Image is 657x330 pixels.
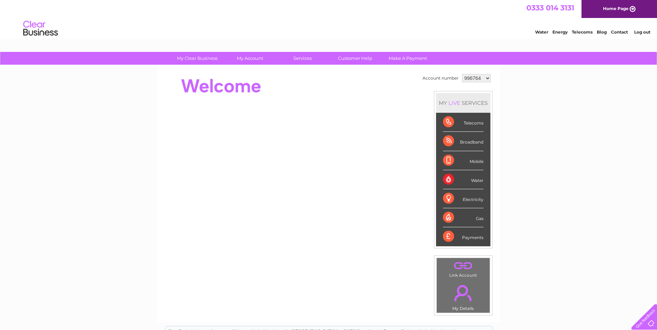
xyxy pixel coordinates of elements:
div: Telecoms [443,113,483,132]
a: . [438,260,488,272]
a: Water [535,29,548,35]
td: My Details [436,279,490,313]
a: Customer Help [327,52,384,65]
div: MY SERVICES [436,93,490,113]
a: Make A Payment [379,52,436,65]
a: Blog [597,29,607,35]
div: Clear Business is a trading name of Verastar Limited (registered in [GEOGRAPHIC_DATA] No. 3667643... [165,4,492,34]
td: Link Account [436,258,490,279]
td: Account number [421,72,460,84]
div: Payments [443,227,483,246]
div: LIVE [447,100,462,106]
img: logo.png [23,18,58,39]
div: Mobile [443,151,483,170]
div: Water [443,170,483,189]
a: Energy [552,29,568,35]
a: 0333 014 3131 [526,3,574,12]
a: My Clear Business [169,52,226,65]
a: Telecoms [572,29,593,35]
div: Broadband [443,132,483,151]
a: Contact [611,29,628,35]
a: Services [274,52,331,65]
a: My Account [221,52,278,65]
div: Gas [443,208,483,227]
div: Electricity [443,189,483,208]
a: . [438,281,488,305]
a: Log out [634,29,650,35]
